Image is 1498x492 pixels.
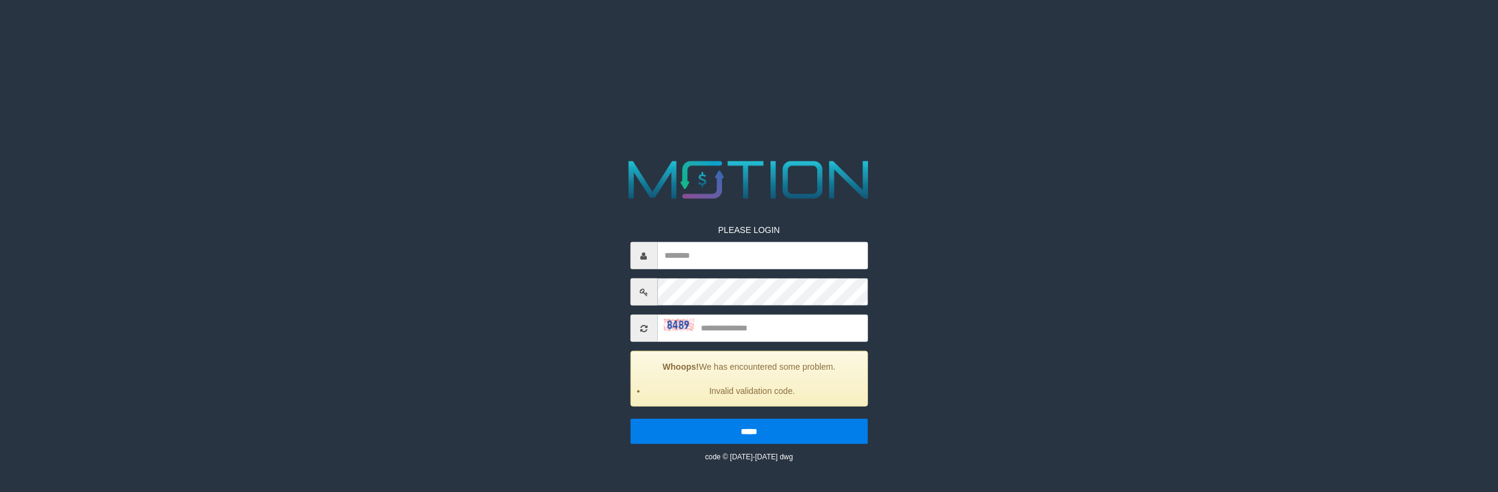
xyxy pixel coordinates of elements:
[663,318,694,330] img: captcha
[630,351,867,407] div: We has encountered some problem.
[646,385,858,397] li: Invalid validation code.
[663,362,699,372] strong: Whoops!
[618,154,880,206] img: MOTION_logo.png
[705,453,793,461] small: code © [DATE]-[DATE] dwg
[630,224,867,236] p: PLEASE LOGIN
